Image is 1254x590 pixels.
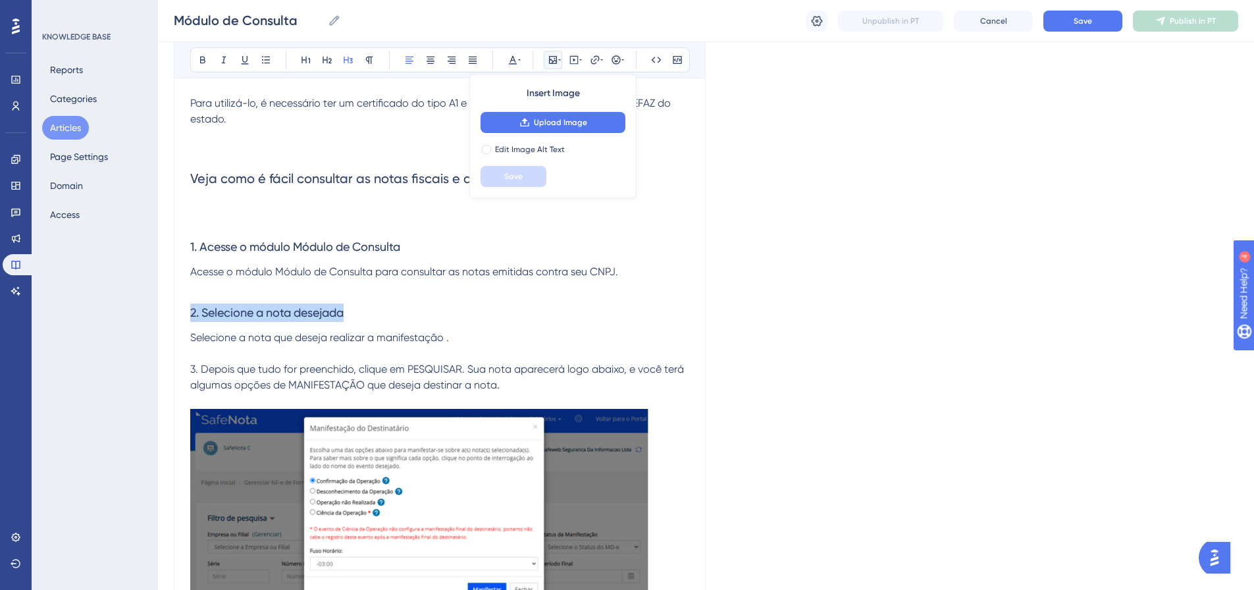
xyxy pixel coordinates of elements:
button: Save [481,166,546,187]
input: Article Name [174,11,323,30]
span: Selecione a nota que deseja realizar a manifestação . [190,331,449,344]
div: KNOWLEDGE BASE [42,32,111,42]
span: Acesse o módulo Módulo de Consulta para consultar as notas emitidas contra seu CNPJ. [190,265,618,278]
span: Need Help? [31,3,82,19]
button: Articles [42,116,89,140]
button: Reports [42,58,91,82]
span: Insert Image [527,86,580,101]
span: Publish in PT [1170,16,1216,26]
span: Edit Image Alt Text [495,144,565,155]
button: Access [42,203,88,227]
span: Save [1074,16,1092,26]
button: Publish in PT [1133,11,1238,32]
iframe: UserGuiding AI Assistant Launcher [1199,538,1238,577]
span: 3. Depois que tudo for preenchido, clique em PESQUISAR. Sua nota aparecerá logo abaixo, e você te... [190,363,687,391]
span: Veja como é fácil consultar as notas fiscais e dar ciência sobre elas: [190,171,601,186]
span: 1. Acesse o módulo Módulo de Consulta [190,240,400,254]
button: Upload Image [481,112,625,133]
span: Save [504,171,523,182]
span: Unpublish in PT [862,16,919,26]
button: Cancel [954,11,1033,32]
span: Cancel [980,16,1007,26]
button: Save [1043,11,1122,32]
span: Upload Image [534,117,587,128]
span: 2. Selecione a nota desejada [190,306,344,319]
button: Unpublish in PT [838,11,943,32]
button: Page Settings [42,145,116,169]
button: Categories [42,87,105,111]
div: 4 [91,7,95,17]
button: Domain [42,174,91,198]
